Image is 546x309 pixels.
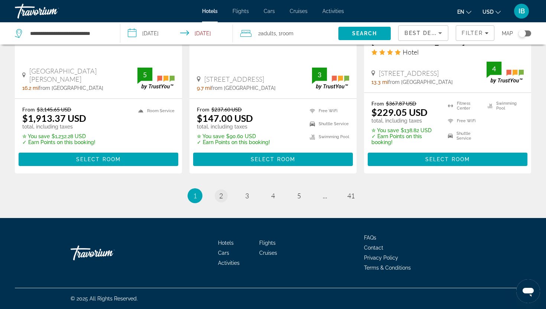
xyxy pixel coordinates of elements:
a: Activities [322,8,344,14]
a: Cruises [259,250,277,256]
a: Go Home [71,242,145,264]
p: ✓ Earn Points on this booking! [197,139,270,145]
a: Select Room [19,154,178,163]
button: Select check in and out date [120,22,233,45]
p: $1,232.28 USD [22,133,95,139]
a: Flights [259,240,276,246]
li: Free WiFi [306,106,349,116]
span: Hotel [403,48,419,56]
nav: Pagination [15,188,531,203]
a: Cruises [290,8,308,14]
li: Shuttle Service [306,119,349,129]
span: [STREET_ADDRESS] [204,75,264,83]
span: Cars [264,8,275,14]
img: TrustYou guest rating badge [137,68,175,90]
button: Toggle map [513,30,531,37]
span: From [22,106,35,113]
div: 4 star Hotel [371,48,524,56]
span: [STREET_ADDRESS] [379,69,439,77]
p: $138.82 USD [371,127,439,133]
button: Change language [457,6,471,17]
span: Privacy Policy [364,255,398,261]
iframe: Кнопка для запуску вікна повідомлень [516,279,540,303]
a: Cars [218,250,229,256]
span: [GEOGRAPHIC_DATA][PERSON_NAME] [29,67,137,83]
div: 5 [137,70,152,79]
del: $367.87 USD [386,100,416,107]
button: Select Room [19,153,178,166]
input: Search hotel destination [29,28,109,39]
span: 5 [297,192,301,200]
span: , 1 [276,28,293,39]
span: 2 [258,28,276,39]
a: Hotels [202,8,218,14]
span: 13.3 mi [371,79,388,85]
button: Change currency [482,6,501,17]
span: ✮ You save [22,133,50,139]
span: ✮ You save [197,133,224,139]
p: ✓ Earn Points on this booking! [22,139,95,145]
li: Shuttle Service [444,130,484,142]
a: Contact [364,245,383,251]
li: Room Service [134,106,175,116]
span: from [GEOGRAPHIC_DATA] [388,79,453,85]
li: Free WiFi [444,116,484,127]
p: $90.60 USD [197,133,270,139]
a: Select Room [368,154,527,163]
span: Select Room [425,156,470,162]
ins: $229.05 USD [371,107,428,118]
ins: $1,913.37 USD [22,113,86,124]
span: 41 [347,192,355,200]
span: 9.7 mi [197,85,211,91]
a: Select Room [193,154,353,163]
del: $3,145.65 USD [37,106,71,113]
button: Select Room [193,153,353,166]
a: Activities [218,260,240,266]
span: Filter [462,30,483,36]
span: USD [482,9,494,15]
a: Flights [233,8,249,14]
p: total, including taxes [371,118,439,124]
span: 4 [271,192,275,200]
div: 4 [487,64,501,73]
span: IB [519,7,525,15]
span: Best Deals [404,30,443,36]
img: TrustYou guest rating badge [487,62,524,84]
span: 2 [219,192,223,200]
span: From [197,106,209,113]
span: Select Room [76,156,121,162]
span: from [GEOGRAPHIC_DATA] [39,85,103,91]
div: 3 [312,70,327,79]
mat-select: Sort by [404,29,442,38]
span: Hotels [218,240,234,246]
a: Travorium [15,1,89,21]
li: Swimming Pool [484,100,524,111]
p: total, including taxes [22,124,95,130]
a: Terms & Conditions [364,265,411,271]
span: Map [502,28,513,39]
span: From [371,100,384,107]
button: Select Room [368,153,527,166]
button: Search [338,27,391,40]
span: ✮ You save [371,127,399,133]
span: 3 [245,192,249,200]
img: TrustYou guest rating badge [312,68,349,90]
span: © 2025 All Rights Reserved. [71,296,138,302]
span: Search [352,30,377,36]
span: Room [281,30,293,36]
span: 1 [193,192,197,200]
a: FAQs [364,235,376,241]
li: Swimming Pool [306,132,349,142]
button: Filters [456,25,494,41]
p: total, including taxes [197,124,270,130]
span: Adults [261,30,276,36]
